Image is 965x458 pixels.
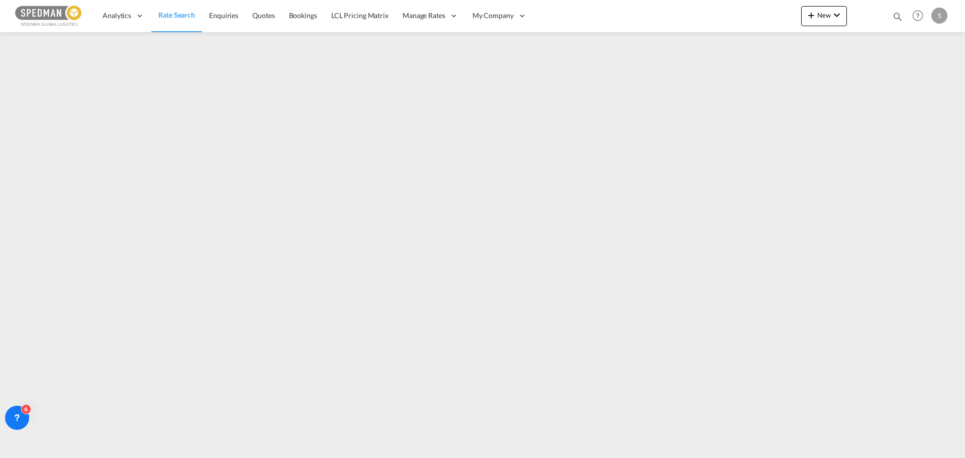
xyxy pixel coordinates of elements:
[805,9,817,21] md-icon: icon-plus 400-fg
[892,11,903,26] div: icon-magnify
[931,8,947,24] div: S
[252,11,274,20] span: Quotes
[805,11,843,19] span: New
[103,11,131,21] span: Analytics
[909,7,931,25] div: Help
[403,11,445,21] span: Manage Rates
[15,5,83,27] img: c12ca350ff1b11efb6b291369744d907.png
[909,7,926,24] span: Help
[472,11,514,21] span: My Company
[209,11,238,20] span: Enquiries
[331,11,389,20] span: LCL Pricing Matrix
[801,6,847,26] button: icon-plus 400-fgNewicon-chevron-down
[158,11,195,19] span: Rate Search
[831,9,843,21] md-icon: icon-chevron-down
[289,11,317,20] span: Bookings
[892,11,903,22] md-icon: icon-magnify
